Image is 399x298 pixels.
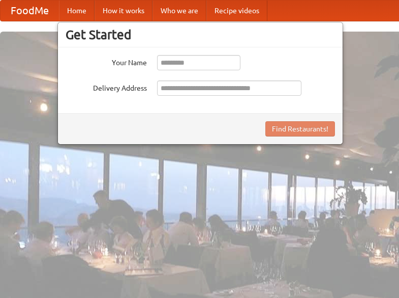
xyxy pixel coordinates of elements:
[66,27,335,42] h3: Get Started
[95,1,152,21] a: How it works
[59,1,95,21] a: Home
[1,1,59,21] a: FoodMe
[66,55,147,68] label: Your Name
[265,121,335,137] button: Find Restaurants!
[66,80,147,93] label: Delivery Address
[152,1,206,21] a: Who we are
[206,1,267,21] a: Recipe videos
